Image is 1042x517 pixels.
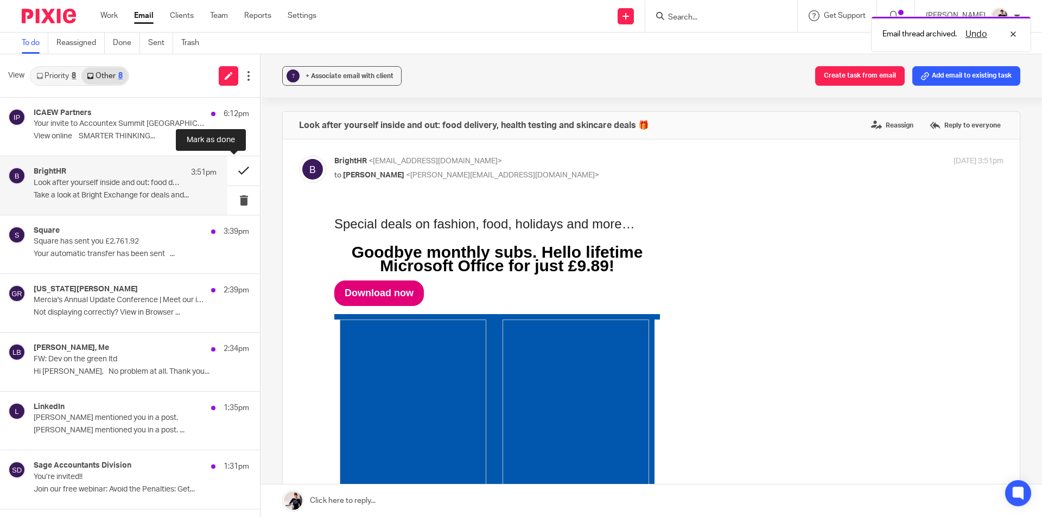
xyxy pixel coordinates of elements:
p: [PERSON_NAME] mentioned you in a post. ... [34,426,249,435]
a: To do [22,33,48,54]
p: Your automatic transfer has been sent ﻿͏ ﻿͏ ﻿͏... [34,250,249,259]
label: Reply to everyone [927,117,1003,133]
div: 8 [72,72,76,80]
a: Settings [288,10,316,21]
p: Mercia's Annual Update Conference | Meet our industry experts [34,296,206,305]
p: Square has sent you £2,761.92 [34,237,206,246]
a: Reassigned [56,33,105,54]
h4: BrightHR [34,167,66,176]
h4: LinkedIn [34,403,65,412]
a: Sent [148,33,173,54]
button: Undo [962,28,990,41]
p: View online SMARTER THINKING... [34,132,249,141]
h4: [US_STATE][PERSON_NAME] [34,285,138,294]
img: svg%3E [8,343,26,361]
img: svg%3E [299,156,326,183]
span: BrightHR [334,157,367,165]
img: FREE Summer Skin & Hair Se [5,293,152,464]
img: Pixie [22,9,76,23]
p: 1:31pm [224,461,249,472]
p: You’re invited!! [34,473,206,482]
p: 6:12pm [224,108,249,119]
label: Reassign [868,117,916,133]
h4: Look after yourself inside and out: food delivery, health testing and skincare deals 🎁 [299,120,649,131]
img: svg%3E [8,285,26,302]
p: 3:39pm [224,226,249,237]
span: <[PERSON_NAME][EMAIL_ADDRESS][DOMAIN_NAME]> [406,171,599,179]
p: [DATE] 3:51pm [954,156,1003,167]
button: ? + Associate email with client [282,66,402,86]
p: 3:51pm [191,167,217,178]
img: svg%3E [8,108,26,126]
a: Trash [181,33,207,54]
p: FW: Dev on the green ltd [34,355,206,364]
img: Up to 40% off [5,115,152,285]
span: to [334,171,341,179]
a: Work [100,10,118,21]
p: Not displaying correctly? View in Browser ... [34,308,249,317]
img: svg%3E [8,226,26,244]
span: [PERSON_NAME] [343,171,404,179]
div: ? [287,69,300,82]
a: Email [134,10,154,21]
a: Reports [244,10,271,21]
h4: [PERSON_NAME], Me [34,343,109,353]
img: svg%3E [8,461,26,478]
img: Up to 50% off [168,115,315,285]
p: 2:34pm [224,343,249,354]
p: Join our free webinar: Avoid the Penalties: Get... [34,485,249,494]
h4: Sage Accountants Division [34,461,131,470]
button: Add email to existing task [912,66,1020,86]
p: [PERSON_NAME] mentioned you in a post. [34,413,206,423]
p: 2:39pm [224,285,249,296]
img: svg%3E [8,167,26,184]
p: Take a look at Bright Exchange for deals and... [34,191,217,200]
img: AV307615.jpg [991,8,1008,25]
span: <[EMAIL_ADDRESS][DOMAIN_NAME]> [368,157,502,165]
p: 1:35pm [224,403,249,413]
img: svg%3E [8,403,26,420]
a: Team [210,10,228,21]
a: Other8 [81,67,128,85]
h4: Square [34,226,60,235]
strong: Goodbye monthly subs. Hello lifetime Microsoft Office for just £9.89! [17,39,309,70]
p: Your invite to Accountex Summit [GEOGRAPHIC_DATA] [34,119,206,129]
div: 8 [118,72,123,80]
button: Create task from email [815,66,905,86]
a: Priority8 [31,67,81,85]
p: Email thread archived. [882,29,957,40]
a: Done [113,33,140,54]
a: Clients [170,10,194,21]
span: View [8,70,24,81]
img: Up to 60% off [168,293,315,464]
p: Look after yourself inside and out: food delivery, health testing and skincare deals 🎁 [34,178,180,188]
span: + Associate email with client [306,73,393,79]
p: Hi [PERSON_NAME], No problem at all. Thank you... [34,367,249,376]
h4: ICAEW Partners [34,108,92,118]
